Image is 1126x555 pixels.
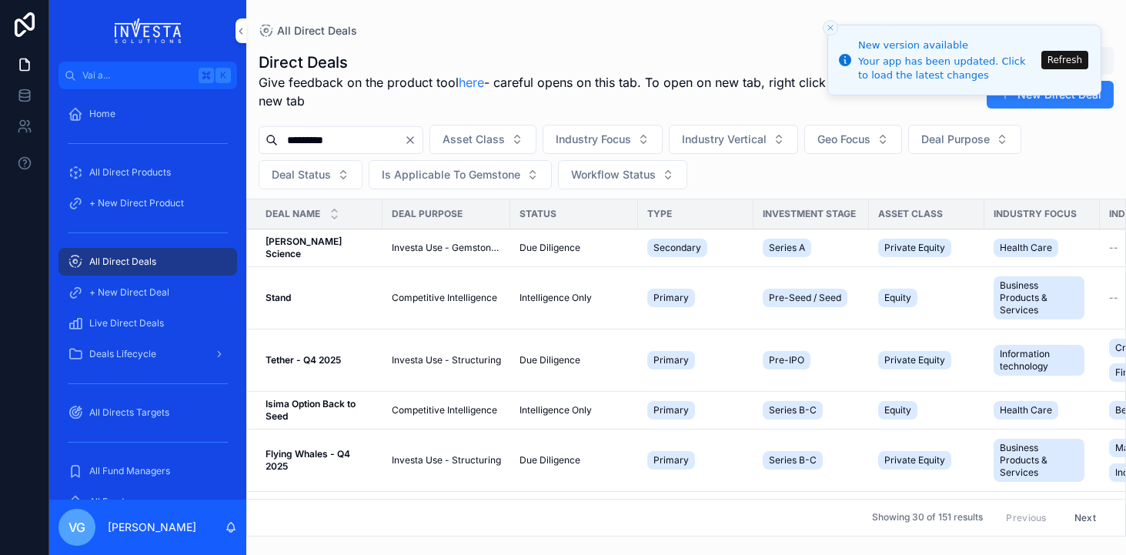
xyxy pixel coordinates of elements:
[68,518,85,537] span: VG
[108,520,196,535] p: [PERSON_NAME]
[804,125,902,154] button: Select Button
[647,236,744,260] a: Secondary
[994,342,1091,379] a: Information technology
[884,454,945,466] span: Private Equity
[89,406,169,419] span: All Directs Targets
[884,292,911,304] span: Equity
[392,292,497,304] span: Competitive Intelligence
[1000,442,1078,479] span: Business Products & Services
[763,398,860,423] a: Series B-C
[89,348,156,360] span: Deals Lifecycle
[647,398,744,423] a: Primary
[994,273,1091,323] a: Business Products & Services
[49,89,246,500] div: contenuto scorrevole
[58,189,237,217] a: + New Direct Product
[89,286,169,299] span: + New Direct Deal
[392,354,501,366] span: Investa Use - Structuring
[520,454,629,466] a: Due Diligence
[266,354,341,366] strong: Tether - Q4 2025
[763,208,856,220] span: Investment Stage
[259,73,905,110] span: Give feedback on the product tool - careful opens on this tab. To open on new tab, right click an...
[58,340,237,368] a: Deals Lifecycle
[58,100,237,128] a: Home
[520,208,556,220] span: Status
[266,448,353,472] strong: Flying Whales - Q4 2025
[259,52,905,73] h1: Direct Deals
[884,404,911,416] span: Equity
[520,404,629,416] a: Intelligence Only
[392,292,501,304] a: Competitive Intelligence
[115,18,182,43] img: Logo dell'app
[58,399,237,426] a: All Directs Targets
[58,159,237,186] a: All Direct Products
[1109,292,1118,304] span: --
[520,242,580,254] span: Due Diligence
[994,398,1091,423] a: Health Care
[266,448,373,473] a: Flying Whales - Q4 2025
[653,454,689,466] span: Primary
[259,23,357,38] a: All Direct Deals
[58,248,237,276] a: All Direct Deals
[994,208,1077,220] span: Industry Focus
[1109,242,1118,254] span: --
[266,398,358,422] strong: Isima Option Back to Seed
[682,132,767,147] span: Industry Vertical
[520,354,580,366] span: Due Diligence
[908,125,1021,154] button: Select Button
[858,55,1037,82] div: Your app has been updated. Click to load the latest changes
[392,454,501,466] a: Investa Use - Structuring
[266,292,291,303] strong: Stand
[1000,242,1052,254] span: Health Care
[884,242,945,254] span: Private Equity
[392,242,501,254] a: Investa Use - Gemstone Only
[266,354,373,366] a: Tether - Q4 2025
[1064,506,1107,530] button: Next
[921,132,990,147] span: Deal Purpose
[1000,279,1078,316] span: Business Products & Services
[443,132,505,147] span: Asset Class
[878,448,975,473] a: Private Equity
[556,132,631,147] span: Industry Focus
[58,488,237,516] a: All Funds
[817,132,870,147] span: Geo Focus
[266,236,344,259] strong: [PERSON_NAME] Science
[459,75,484,90] a: here
[884,354,945,366] span: Private Equity
[878,398,975,423] a: Equity
[763,286,860,310] a: Pre-Seed / Seed
[520,354,629,366] a: Due Diligence
[266,208,320,220] span: Deal Name
[653,404,689,416] span: Primary
[647,348,744,373] a: Primary
[763,348,860,373] a: Pre-IPO
[769,292,841,304] span: Pre-Seed / Seed
[543,125,663,154] button: Select Button
[272,167,331,182] span: Deal Status
[89,108,115,120] span: Home
[259,160,363,189] button: Select Button
[58,309,237,337] a: Live Direct Deals
[58,279,237,306] a: + New Direct Deal
[404,134,423,146] button: Clear
[647,448,744,473] a: Primary
[1000,348,1078,373] span: Information technology
[89,256,156,268] span: All Direct Deals
[58,62,237,89] button: Vai a...K
[520,292,592,304] span: Intelligence Only
[520,404,592,416] span: Intelligence Only
[82,69,110,81] font: Vai a...
[878,236,975,260] a: Private Equity
[382,167,520,182] span: Is Applicable To Gemstone
[392,404,497,416] span: Competitive Intelligence
[58,457,237,485] a: All Fund Managers
[89,197,184,209] span: + New Direct Product
[653,292,689,304] span: Primary
[994,236,1091,260] a: Health Care
[769,242,805,254] span: Series A
[647,286,744,310] a: Primary
[823,20,838,35] button: Close toast
[571,167,656,182] span: Workflow Status
[220,69,226,81] font: K
[520,242,629,254] a: Due Diligence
